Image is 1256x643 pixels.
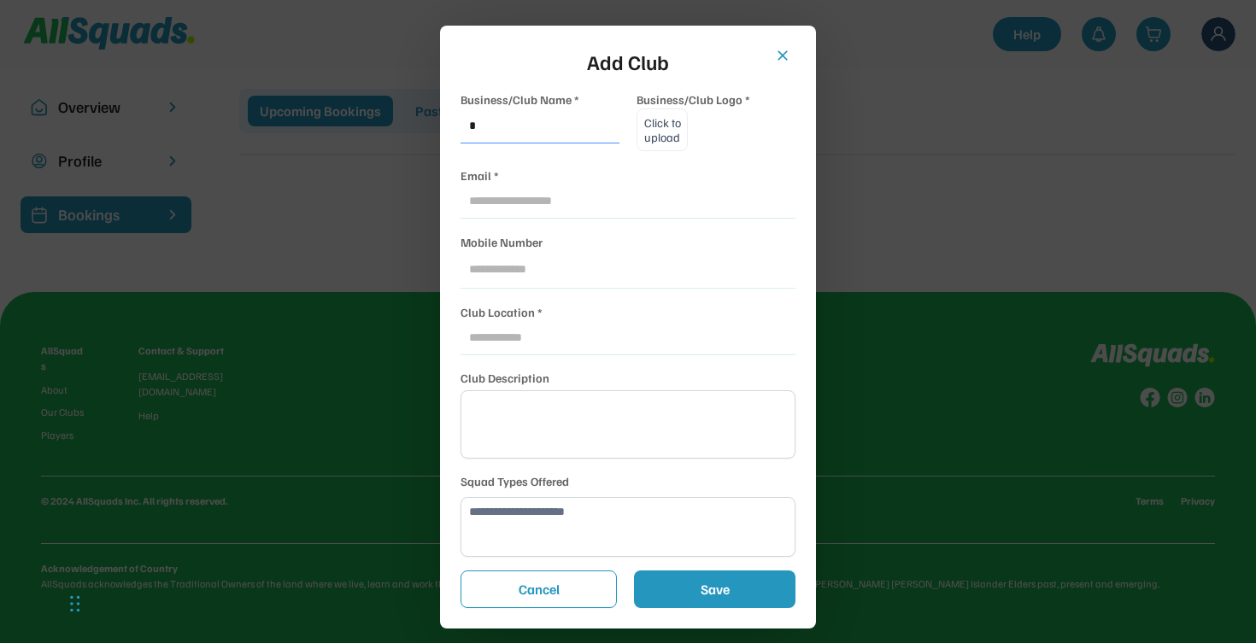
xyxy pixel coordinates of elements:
[461,91,579,108] div: Business/Club Name *
[461,369,549,387] div: Club Description
[461,472,569,490] div: Squad Types Offered
[461,46,795,77] div: Add Club
[637,91,750,108] div: Business/Club Logo *
[461,303,543,321] div: Club Location *
[774,47,791,64] button: close
[461,570,617,608] button: Cancel
[461,233,543,251] div: Mobile Number
[461,167,499,184] div: Email *
[634,570,795,608] button: Save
